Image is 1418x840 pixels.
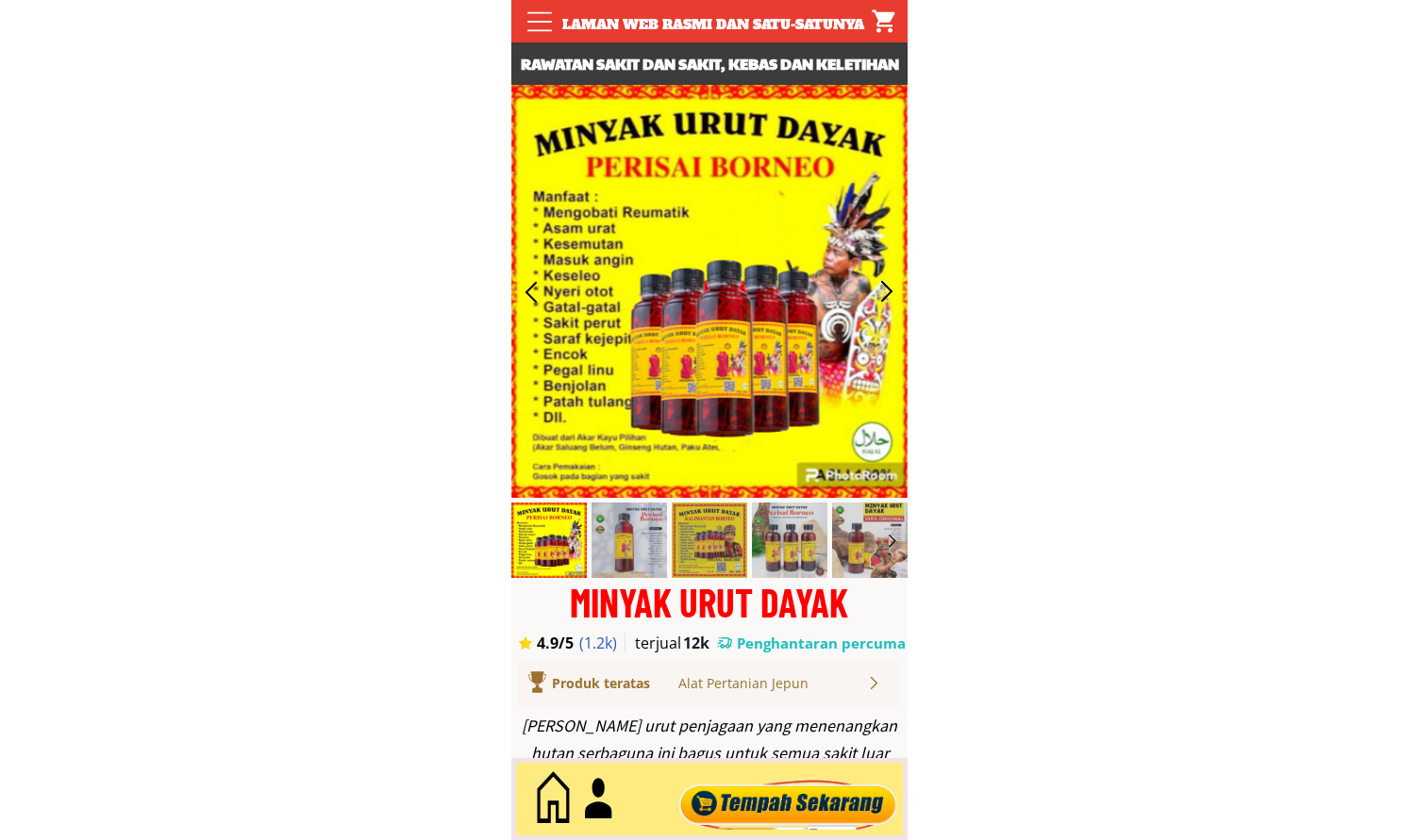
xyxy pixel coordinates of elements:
[537,633,590,653] h3: 4.9/5
[635,633,699,653] h3: terjual
[511,52,908,76] h3: Rawatan sakit dan sakit, kebas dan keletihan
[678,673,866,694] div: Alat Pertanian Jepun
[552,673,704,694] div: Produk teratas
[737,634,907,653] h3: Penghantaran percuma
[552,14,875,35] div: Laman web rasmi dan satu-satunya
[511,583,908,621] div: MINYAK URUT DAYAK
[579,633,627,653] h3: (1.2k)
[683,633,715,653] h3: 12k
